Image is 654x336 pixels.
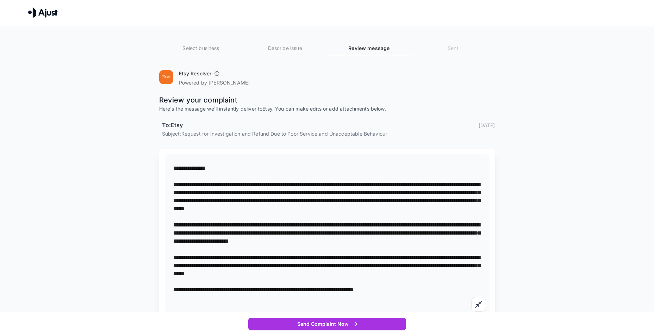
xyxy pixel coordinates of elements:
[243,44,327,52] h6: Describe issue
[411,44,495,52] h6: Sent
[162,121,183,130] h6: To: Etsy
[159,44,243,52] h6: Select business
[162,130,495,137] p: Subject: Request for Investigation and Refund Due to Poor Service and Unacceptable Behaviour
[179,79,250,86] p: Powered by [PERSON_NAME]
[248,318,406,331] button: Send Complaint Now
[159,70,173,84] img: Etsy
[28,7,58,18] img: Ajust
[159,95,495,105] p: Review your complaint
[159,105,495,112] p: Here's the message we'll instantly deliver to Etsy . You can make edits or add attachments below.
[479,122,495,129] p: [DATE]
[179,70,212,77] h6: Etsy Resolver
[327,44,411,52] h6: Review message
